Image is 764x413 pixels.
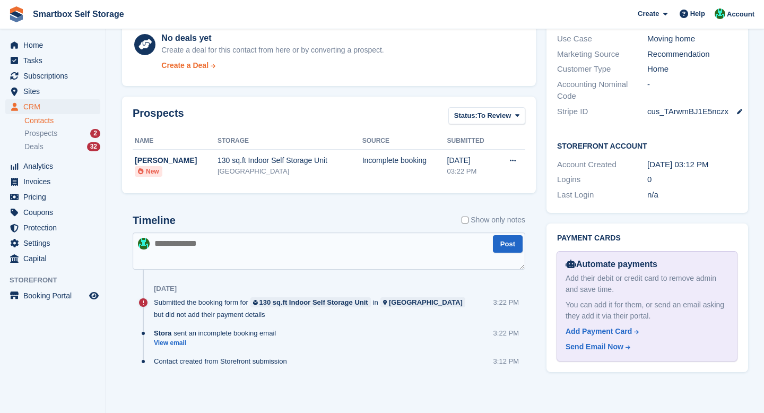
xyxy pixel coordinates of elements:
[493,235,523,253] button: Post
[23,38,87,53] span: Home
[23,288,87,303] span: Booking Portal
[362,133,447,150] th: Source
[638,8,659,19] span: Create
[133,214,176,227] h2: Timeline
[380,297,465,307] a: [GEOGRAPHIC_DATA]
[154,328,171,338] span: Stora
[161,60,209,71] div: Create a Deal
[557,33,647,45] div: Use Case
[557,140,737,151] h2: Storefront Account
[5,38,100,53] a: menu
[454,110,477,121] span: Status:
[715,8,725,19] img: Elinor Shepherd
[566,326,632,337] div: Add Payment Card
[154,339,281,348] a: View email
[23,68,87,83] span: Subscriptions
[133,107,184,127] h2: Prospects
[557,106,647,118] div: Stripe ID
[138,238,150,249] img: Elinor Shepherd
[557,159,647,171] div: Account Created
[462,214,525,226] label: Show only notes
[557,63,647,75] div: Customer Type
[5,68,100,83] a: menu
[23,99,87,114] span: CRM
[24,128,100,139] a: Prospects 2
[259,297,368,307] div: 130 sq.ft Indoor Self Storage Unit
[493,328,519,338] div: 3:22 PM
[5,99,100,114] a: menu
[448,107,525,125] button: Status: To Review
[23,220,87,235] span: Protection
[133,133,218,150] th: Name
[23,84,87,99] span: Sites
[23,159,87,174] span: Analytics
[5,190,100,204] a: menu
[462,214,468,226] input: Show only notes
[557,174,647,186] div: Logins
[29,5,128,23] a: Smartbox Self Storage
[647,106,737,118] div: cus_TArwmBJ1E5nczx
[566,326,724,337] a: Add Payment Card
[24,128,57,139] span: Prospects
[557,48,647,61] div: Marketing Source
[647,48,737,61] div: Recommendation
[161,32,384,45] div: No deals yet
[447,155,496,166] div: [DATE]
[10,275,106,286] span: Storefront
[24,142,44,152] span: Deals
[154,356,292,366] div: Contact created from Storefront submission
[690,8,705,19] span: Help
[5,174,100,189] a: menu
[566,273,728,295] div: Add their debit or credit card to remove admin and save time.
[5,53,100,68] a: menu
[23,190,87,204] span: Pricing
[87,142,100,151] div: 32
[24,116,100,126] a: Contacts
[493,356,519,366] div: 3:12 PM
[8,6,24,22] img: stora-icon-8386f47178a22dfd0bd8f6a31ec36ba5ce8667c1dd55bd0f319d3a0aa187defe.svg
[161,45,384,56] div: Create a deal for this contact from here or by converting a prospect.
[493,297,519,307] div: 3:22 PM
[161,60,384,71] a: Create a Deal
[23,53,87,68] span: Tasks
[24,141,100,152] a: Deals 32
[5,288,100,303] a: menu
[647,159,737,171] div: [DATE] 03:12 PM
[135,166,162,177] li: New
[727,9,754,20] span: Account
[647,33,737,45] div: Moving home
[23,251,87,266] span: Capital
[389,297,463,307] div: [GEOGRAPHIC_DATA]
[154,328,281,338] div: sent an incomplete booking email
[88,289,100,302] a: Preview store
[362,155,447,166] div: Incomplete booking
[218,133,362,150] th: Storage
[477,110,511,121] span: To Review
[90,129,100,138] div: 2
[23,205,87,220] span: Coupons
[154,297,493,320] div: Submitted the booking form for in but did not add their payment details
[647,174,737,186] div: 0
[5,220,100,235] a: menu
[647,79,737,102] div: -
[557,189,647,201] div: Last Login
[447,166,496,177] div: 03:22 PM
[647,63,737,75] div: Home
[566,258,728,271] div: Automate payments
[5,159,100,174] a: menu
[218,155,362,166] div: 130 sq.ft Indoor Self Storage Unit
[557,234,737,243] h2: Payment cards
[23,236,87,251] span: Settings
[5,205,100,220] a: menu
[154,285,177,293] div: [DATE]
[5,236,100,251] a: menu
[5,251,100,266] a: menu
[23,174,87,189] span: Invoices
[218,166,362,177] div: [GEOGRAPHIC_DATA]
[566,341,623,352] div: Send Email Now
[447,133,496,150] th: Submitted
[250,297,371,307] a: 130 sq.ft Indoor Self Storage Unit
[135,155,218,166] div: [PERSON_NAME]
[5,84,100,99] a: menu
[557,79,647,102] div: Accounting Nominal Code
